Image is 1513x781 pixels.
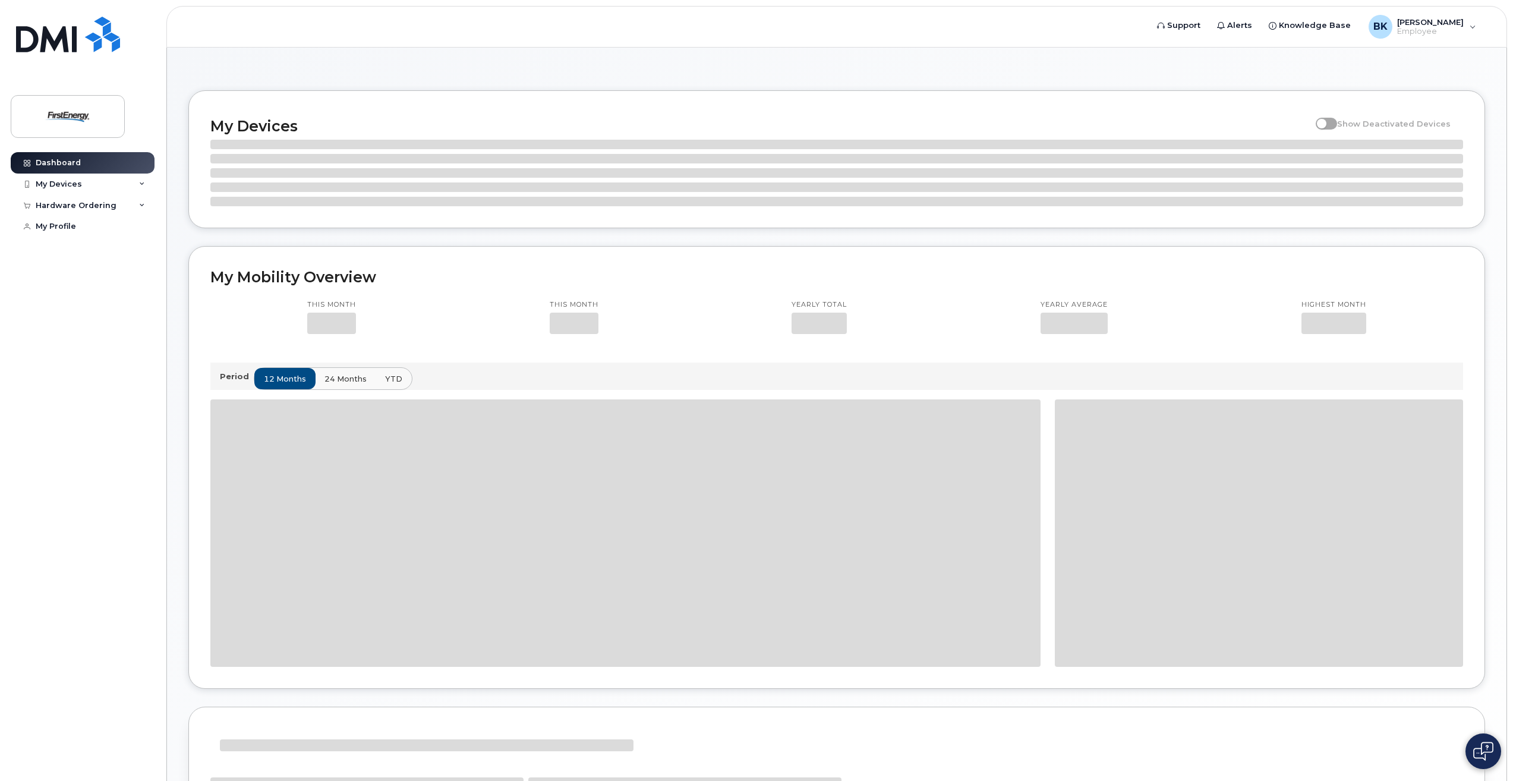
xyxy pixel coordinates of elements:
p: Period [220,371,254,382]
p: Yearly total [792,300,847,310]
span: YTD [385,373,402,385]
img: Open chat [1473,742,1493,761]
p: Yearly average [1041,300,1108,310]
p: This month [307,300,356,310]
span: Show Deactivated Devices [1337,119,1451,128]
h2: My Mobility Overview [210,268,1463,286]
h2: My Devices [210,117,1310,135]
p: Highest month [1301,300,1366,310]
span: 24 months [324,373,367,385]
input: Show Deactivated Devices [1316,112,1325,122]
p: This month [550,300,598,310]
